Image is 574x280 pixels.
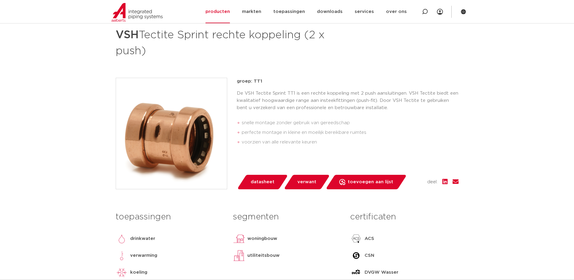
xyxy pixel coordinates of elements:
p: drinkwater [130,235,155,242]
p: verwarming [130,252,157,259]
img: CSN [350,250,362,262]
img: utiliteitsbouw [233,250,245,262]
span: datasheet [251,177,274,187]
img: Product Image for VSH Tectite Sprint rechte koppeling (2 x push) [116,78,227,189]
p: CSN [365,252,374,259]
p: woningbouw [247,235,277,242]
a: verwant [284,175,330,189]
img: drinkwater [116,233,128,245]
span: toevoegen aan lijst [348,177,393,187]
h1: Tectite Sprint rechte koppeling (2 x push) [116,26,342,58]
h3: segmenten [233,211,341,223]
img: woningbouw [233,233,245,245]
li: perfecte montage in kleine en moeilijk bereikbare ruimtes [242,128,459,137]
img: verwarming [116,250,128,262]
span: verwant [297,177,316,187]
a: datasheet [237,175,288,189]
img: DVGW Wasser [350,266,362,278]
span: deel: [427,178,438,186]
p: koeling [130,269,147,276]
p: groep: TT1 [237,78,459,85]
p: De VSH Tectite Sprint TT1 is een rechte koppeling met 2 push aansluitingen. VSH Tectite biedt een... [237,90,459,112]
h3: certificaten [350,211,458,223]
h3: toepassingen [116,211,224,223]
strong: VSH [116,30,139,40]
p: DVGW Wasser [365,269,398,276]
li: snelle montage zonder gebruik van gereedschap [242,118,459,128]
img: ACS [350,233,362,245]
p: utiliteitsbouw [247,252,280,259]
li: voorzien van alle relevante keuren [242,137,459,147]
p: ACS [365,235,374,242]
img: koeling [116,266,128,278]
